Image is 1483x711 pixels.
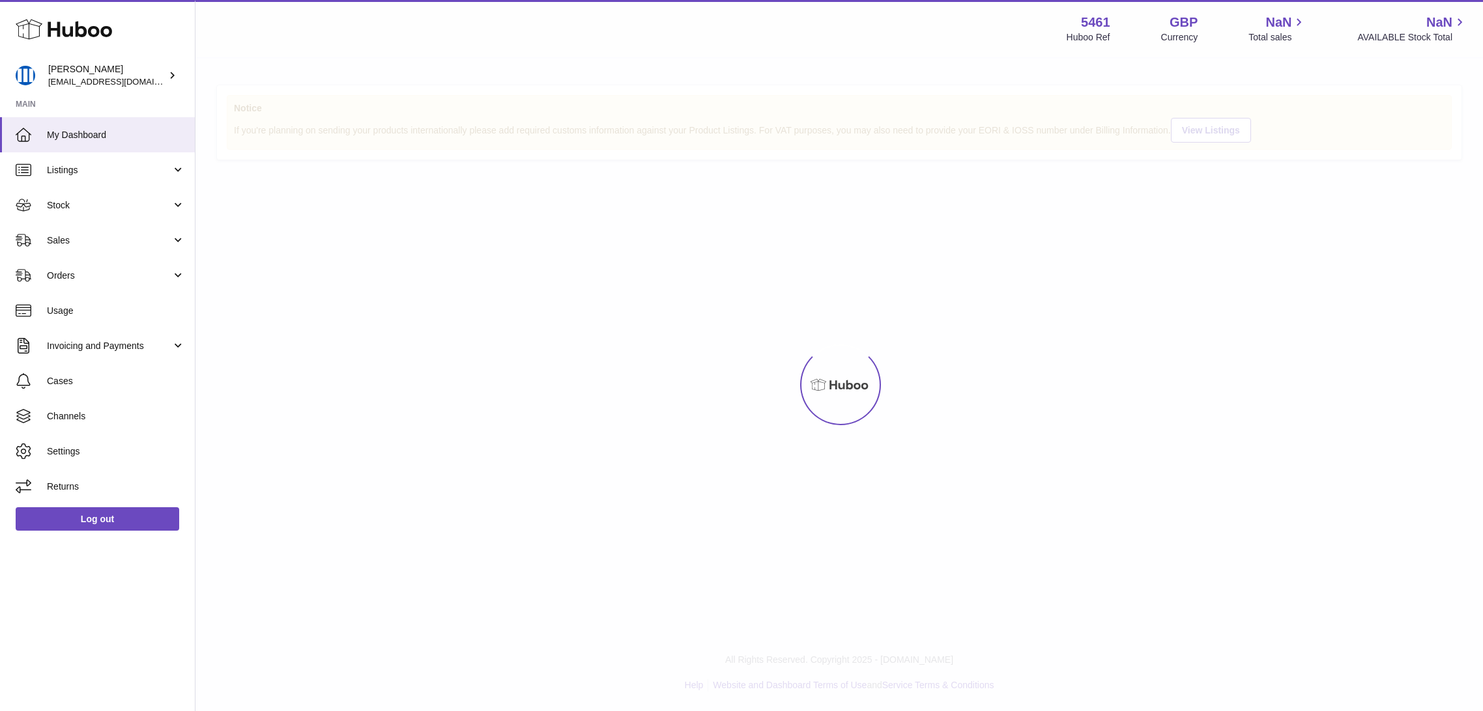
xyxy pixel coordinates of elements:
span: Orders [47,270,171,282]
strong: GBP [1170,14,1198,31]
div: Huboo Ref [1067,31,1110,44]
span: Usage [47,305,185,317]
span: Cases [47,375,185,387]
strong: 5461 [1081,14,1110,31]
a: NaN AVAILABLE Stock Total [1357,14,1467,44]
span: NaN [1426,14,1452,31]
span: My Dashboard [47,129,185,141]
span: NaN [1265,14,1291,31]
span: AVAILABLE Stock Total [1357,31,1467,44]
div: Currency [1161,31,1198,44]
span: Channels [47,410,185,423]
div: [PERSON_NAME] [48,63,166,88]
span: Total sales [1248,31,1306,44]
span: Sales [47,234,171,247]
span: Stock [47,199,171,212]
a: Log out [16,507,179,531]
span: [EMAIL_ADDRESS][DOMAIN_NAME] [48,76,192,87]
span: Settings [47,445,185,458]
a: NaN Total sales [1248,14,1306,44]
span: Listings [47,164,171,176]
span: Returns [47,481,185,493]
span: Invoicing and Payments [47,340,171,352]
img: oksana@monimoto.com [16,66,35,85]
